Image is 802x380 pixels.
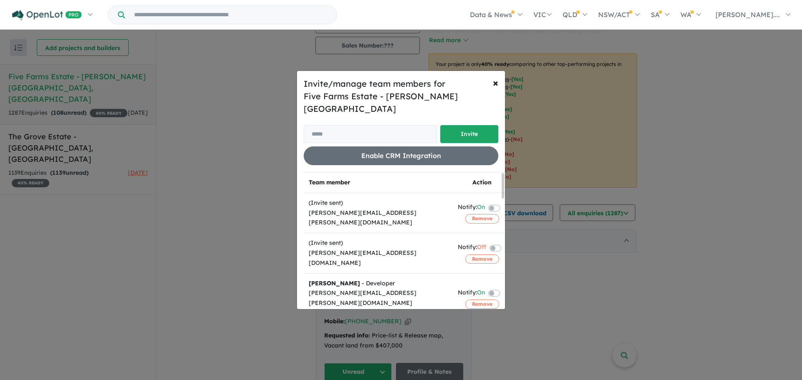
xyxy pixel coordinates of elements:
button: Invite [440,125,498,143]
input: Try estate name, suburb, builder or developer [127,6,335,24]
div: [PERSON_NAME][EMAIL_ADDRESS][PERSON_NAME][DOMAIN_NAME] [309,208,448,228]
div: Last access: [309,308,448,318]
img: Openlot PRO Logo White [12,10,82,20]
button: Remove [465,214,499,223]
div: (Invite sent) [309,238,448,248]
div: (Invite sent) [309,198,448,208]
th: Team member [304,173,453,193]
h5: Invite/manage team members for Five Farms Estate - [PERSON_NAME][GEOGRAPHIC_DATA] [304,78,498,115]
span: Just now [343,309,368,317]
div: Notify: [458,242,486,254]
div: Notify: [458,202,485,214]
button: Enable CRM Integration [304,146,498,165]
span: On [477,202,485,214]
button: Remove [465,254,499,264]
span: [PERSON_NAME].... [716,10,780,19]
span: On [477,288,485,299]
span: Off [477,242,486,254]
div: - Developer [309,279,448,289]
th: Action [453,173,511,193]
div: Notify: [458,288,485,299]
strong: [PERSON_NAME] [309,279,360,287]
div: [PERSON_NAME][EMAIL_ADDRESS][DOMAIN_NAME] [309,248,448,268]
button: Remove [465,299,499,309]
div: [PERSON_NAME][EMAIL_ADDRESS][PERSON_NAME][DOMAIN_NAME] [309,288,448,308]
span: × [493,76,498,89]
